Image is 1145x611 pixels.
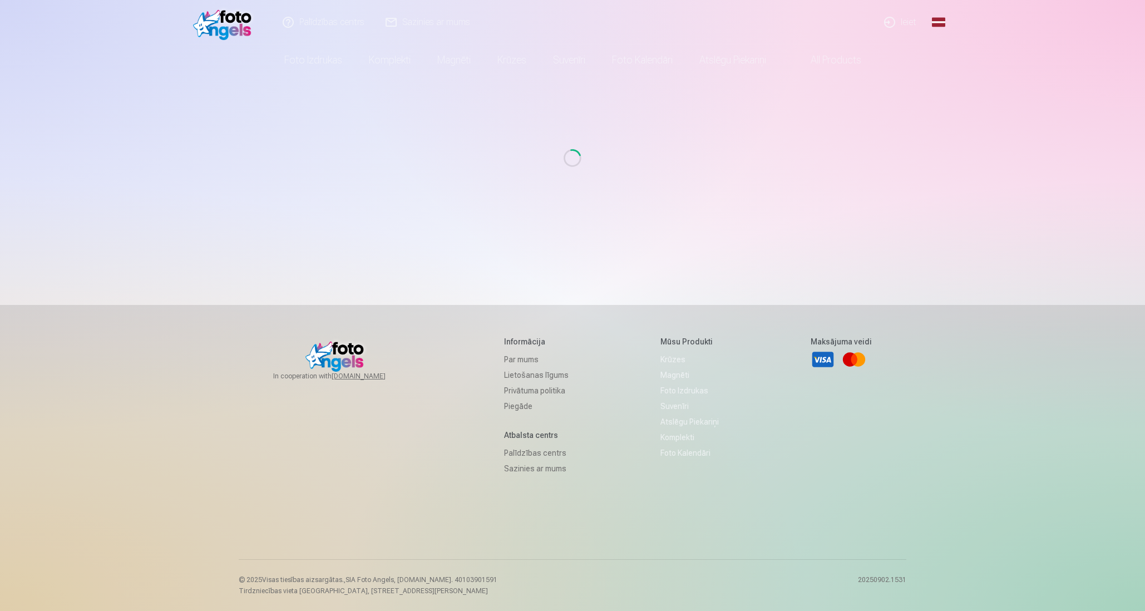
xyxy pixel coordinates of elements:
[504,430,569,441] h5: Atbalsta centrs
[660,352,719,367] a: Krūzes
[660,398,719,414] a: Suvenīri
[811,347,835,372] a: Visa
[811,336,872,347] h5: Maksājuma veidi
[239,575,497,584] p: © 2025 Visas tiesības aizsargātas. ,
[424,45,484,76] a: Magnēti
[599,45,686,76] a: Foto kalendāri
[239,587,497,595] p: Tirdzniecības vieta [GEOGRAPHIC_DATA], [STREET_ADDRESS][PERSON_NAME]
[504,383,569,398] a: Privātuma politika
[273,372,412,381] span: In cooperation with
[356,45,424,76] a: Komplekti
[504,461,569,476] a: Sazinies ar mums
[842,347,866,372] a: Mastercard
[484,45,540,76] a: Krūzes
[346,576,497,584] span: SIA Foto Angels, [DOMAIN_NAME]. 40103901591
[660,367,719,383] a: Magnēti
[504,367,569,383] a: Lietošanas līgums
[504,336,569,347] h5: Informācija
[858,575,906,595] p: 20250902.1531
[686,45,779,76] a: Atslēgu piekariņi
[193,4,257,40] img: /fa1
[660,414,719,430] a: Atslēgu piekariņi
[540,45,599,76] a: Suvenīri
[660,445,719,461] a: Foto kalendāri
[504,398,569,414] a: Piegāde
[271,45,356,76] a: Foto izdrukas
[332,372,412,381] a: [DOMAIN_NAME]
[779,45,875,76] a: All products
[660,430,719,445] a: Komplekti
[504,445,569,461] a: Palīdzības centrs
[504,352,569,367] a: Par mums
[660,336,719,347] h5: Mūsu produkti
[660,383,719,398] a: Foto izdrukas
